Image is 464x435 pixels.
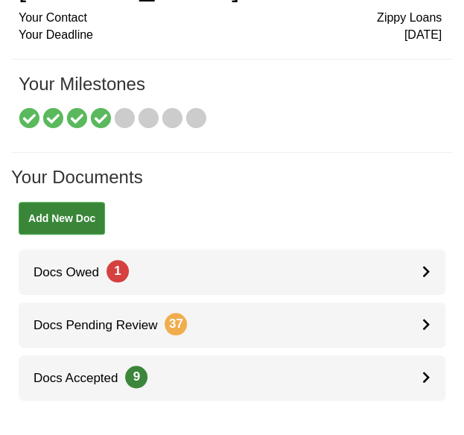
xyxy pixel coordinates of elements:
a: Docs Pending Review37 [19,302,445,348]
div: Your Contact [19,10,442,27]
a: Docs Accepted9 [19,355,445,401]
div: Your Deadline [19,27,442,44]
a: Docs Owed1 [19,250,445,295]
span: 1 [107,260,129,282]
span: Docs Accepted [19,371,147,385]
h1: Your Documents [11,168,453,202]
h1: Your Milestones [19,74,442,109]
span: Docs Pending Review [19,318,187,332]
a: Add New Doc [19,202,105,235]
span: Zippy Loans [377,10,442,27]
span: [DATE] [404,27,442,44]
span: 9 [125,366,147,388]
span: 37 [165,313,187,335]
span: Docs Owed [19,265,129,279]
